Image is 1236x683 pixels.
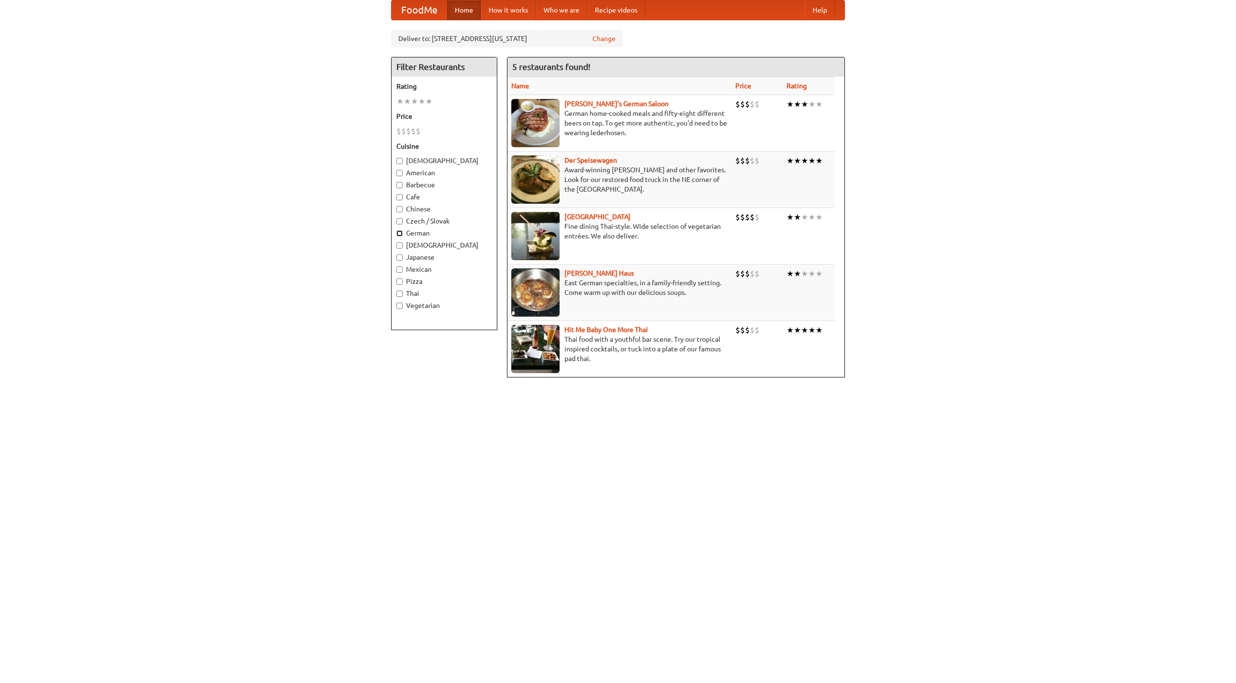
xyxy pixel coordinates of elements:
p: Thai food with a youthful bar scene. Try our tropical inspired cocktails, or tuck into a plate of... [511,335,728,363]
input: German [396,230,403,237]
h4: Filter Restaurants [392,57,497,77]
input: [DEMOGRAPHIC_DATA] [396,158,403,164]
li: $ [740,268,745,279]
input: Pizza [396,279,403,285]
li: ★ [801,155,808,166]
li: ★ [787,212,794,223]
li: $ [740,212,745,223]
a: Recipe videos [587,0,645,20]
li: ★ [404,96,411,107]
input: Chinese [396,206,403,212]
input: Japanese [396,254,403,261]
li: ★ [787,268,794,279]
li: $ [740,155,745,166]
label: American [396,168,492,178]
a: Hit Me Baby One More Thai [564,326,648,334]
a: Name [511,82,529,90]
li: $ [745,99,750,110]
li: ★ [787,325,794,335]
li: $ [755,268,759,279]
input: Mexican [396,266,403,273]
label: [DEMOGRAPHIC_DATA] [396,156,492,166]
h5: Rating [396,82,492,91]
li: $ [755,155,759,166]
li: $ [750,325,755,335]
input: Cafe [396,194,403,200]
li: $ [735,325,740,335]
li: ★ [794,155,801,166]
input: Czech / Slovak [396,218,403,224]
label: Mexican [396,265,492,274]
li: ★ [794,325,801,335]
a: [GEOGRAPHIC_DATA] [564,213,631,221]
label: [DEMOGRAPHIC_DATA] [396,240,492,250]
li: ★ [425,96,433,107]
label: Vegetarian [396,301,492,310]
img: speisewagen.jpg [511,155,560,204]
input: American [396,170,403,176]
h5: Cuisine [396,141,492,151]
li: $ [750,268,755,279]
li: $ [411,126,416,137]
li: ★ [787,155,794,166]
li: $ [735,212,740,223]
li: $ [745,325,750,335]
li: $ [755,212,759,223]
li: $ [740,99,745,110]
div: Deliver to: [STREET_ADDRESS][US_STATE] [391,30,623,47]
input: Thai [396,291,403,297]
p: German home-cooked meals and fifty-eight different beers on tap. To get more authentic, you'd nee... [511,109,728,138]
a: Who we are [536,0,587,20]
li: $ [396,126,401,137]
li: $ [416,126,421,137]
p: Award-winning [PERSON_NAME] and other favorites. Look for our restored food truck in the NE corne... [511,165,728,194]
label: Cafe [396,192,492,202]
ng-pluralize: 5 restaurants found! [512,62,590,71]
a: Home [447,0,481,20]
a: Price [735,82,751,90]
li: ★ [815,99,823,110]
li: ★ [794,212,801,223]
p: Fine dining Thai-style. Wide selection of vegetarian entrées. We also deliver. [511,222,728,241]
input: [DEMOGRAPHIC_DATA] [396,242,403,249]
a: Help [805,0,835,20]
li: ★ [808,268,815,279]
a: Change [592,34,616,43]
li: $ [750,155,755,166]
li: ★ [396,96,404,107]
li: $ [755,325,759,335]
li: $ [750,212,755,223]
li: ★ [815,155,823,166]
label: Chinese [396,204,492,214]
li: $ [755,99,759,110]
li: $ [745,155,750,166]
label: Pizza [396,277,492,286]
label: Thai [396,289,492,298]
input: Vegetarian [396,303,403,309]
b: [PERSON_NAME] Haus [564,269,634,277]
img: esthers.jpg [511,99,560,147]
input: Barbecue [396,182,403,188]
li: ★ [808,212,815,223]
li: $ [745,268,750,279]
li: ★ [418,96,425,107]
li: $ [406,126,411,137]
a: FoodMe [392,0,447,20]
a: [PERSON_NAME]'s German Saloon [564,100,669,108]
a: Der Speisewagen [564,156,617,164]
li: ★ [808,155,815,166]
img: satay.jpg [511,212,560,260]
img: babythai.jpg [511,325,560,373]
li: ★ [808,99,815,110]
li: $ [735,268,740,279]
label: Japanese [396,252,492,262]
li: ★ [794,99,801,110]
li: ★ [808,325,815,335]
li: ★ [801,212,808,223]
label: German [396,228,492,238]
li: ★ [801,268,808,279]
li: $ [401,126,406,137]
li: ★ [794,268,801,279]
